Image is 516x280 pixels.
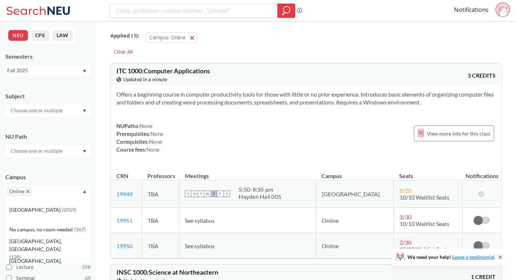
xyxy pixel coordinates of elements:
[115,5,272,17] input: Class, professor, course number, "phrase"
[116,242,133,249] a: 19950
[316,180,393,208] td: [GEOGRAPHIC_DATA]
[123,75,167,83] span: Updated in a minute
[427,129,490,138] span: View more info for this class
[400,213,411,220] span: 3 / 30
[7,147,67,155] input: Choose one or multiple
[142,233,179,259] td: TBA
[83,150,86,153] svg: Dropdown arrow
[407,255,494,260] span: We need your help!
[179,165,316,180] th: Meetings
[31,30,49,41] button: CPS
[110,32,139,40] span: Applied ( 1 ):
[9,257,90,273] span: [GEOGRAPHIC_DATA], [GEOGRAPHIC_DATA]
[185,191,191,197] span: S
[239,193,281,200] div: Hayden Hall 005
[185,242,215,249] span: See syllabus
[149,34,186,41] span: Campus: Online
[224,191,230,197] span: S
[9,237,90,253] span: [GEOGRAPHIC_DATA], [GEOGRAPHIC_DATA]
[116,172,128,180] div: CRN
[454,6,488,14] a: Notifications
[185,217,215,224] span: See syllabus
[52,30,73,41] button: LAW
[5,92,91,100] div: Subject
[9,226,74,234] span: No campus, no room needed
[316,165,393,180] th: Campus
[204,191,211,197] span: W
[400,246,449,252] span: 10/10 Waitlist Seats
[7,106,67,115] input: Choose one or multiple
[5,145,91,157] div: Dropdown arrow
[5,173,91,181] div: Campus
[62,207,76,213] span: ( 2059 )
[142,165,179,180] th: Professors
[400,220,449,227] span: 10/10 Waitlist Seats
[83,190,86,193] svg: Dropdown arrow
[116,67,210,75] span: ITC 1000 : Computer Applications
[217,191,224,197] span: F
[5,133,91,141] div: NU Path
[110,46,136,57] div: Clear All
[140,123,153,129] span: None
[116,268,218,276] span: INSC 1000 : Science at Northeastern
[5,104,91,117] div: Dropdown arrow
[7,67,82,74] div: Fall 2025
[282,6,291,16] svg: magnifying glass
[5,53,91,60] div: Semesters
[277,4,295,18] div: magnifying glass
[150,131,163,137] span: None
[198,191,204,197] span: T
[9,254,21,260] span: ( 128 )
[6,262,91,272] label: Lecture
[400,194,449,201] span: 10/10 Waitlist Seats
[116,217,133,224] a: 19951
[400,187,411,194] span: 8 / 20
[82,263,91,271] span: 556
[142,208,179,233] td: TBA
[116,122,163,153] div: NUPaths: Prerequisites: Corequisites: Course fees:
[468,72,496,79] span: 3 CREDITS
[316,233,393,259] td: Online
[8,30,28,41] button: NEU
[26,190,29,193] svg: X to remove pill
[116,90,496,106] section: Offers a beginning course in computer productivity tools for those with little or no prior experi...
[116,191,133,197] a: 19949
[9,206,62,214] span: [GEOGRAPHIC_DATA]
[393,165,462,180] th: Seats
[74,226,86,232] span: ( 367 )
[211,191,217,197] span: T
[7,187,32,196] span: OnlineX to remove pill
[191,191,198,197] span: M
[142,180,179,208] td: TBA
[83,109,86,112] svg: Dropdown arrow
[5,65,91,76] div: Fall 2025Dropdown arrow
[83,70,86,73] svg: Dropdown arrow
[452,254,494,260] a: Leave a testimonial
[239,186,281,193] div: 5:50 - 8:35 pm
[316,208,393,233] td: Online
[149,138,162,145] span: None
[147,146,159,153] span: None
[5,185,91,200] div: OnlineX to remove pillDropdown arrow[GEOGRAPHIC_DATA](2059)No campus, no room needed(367)[GEOGRAP...
[400,239,411,246] span: 2 / 30
[462,165,501,180] th: Notifications
[145,32,197,43] button: Campus: Online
